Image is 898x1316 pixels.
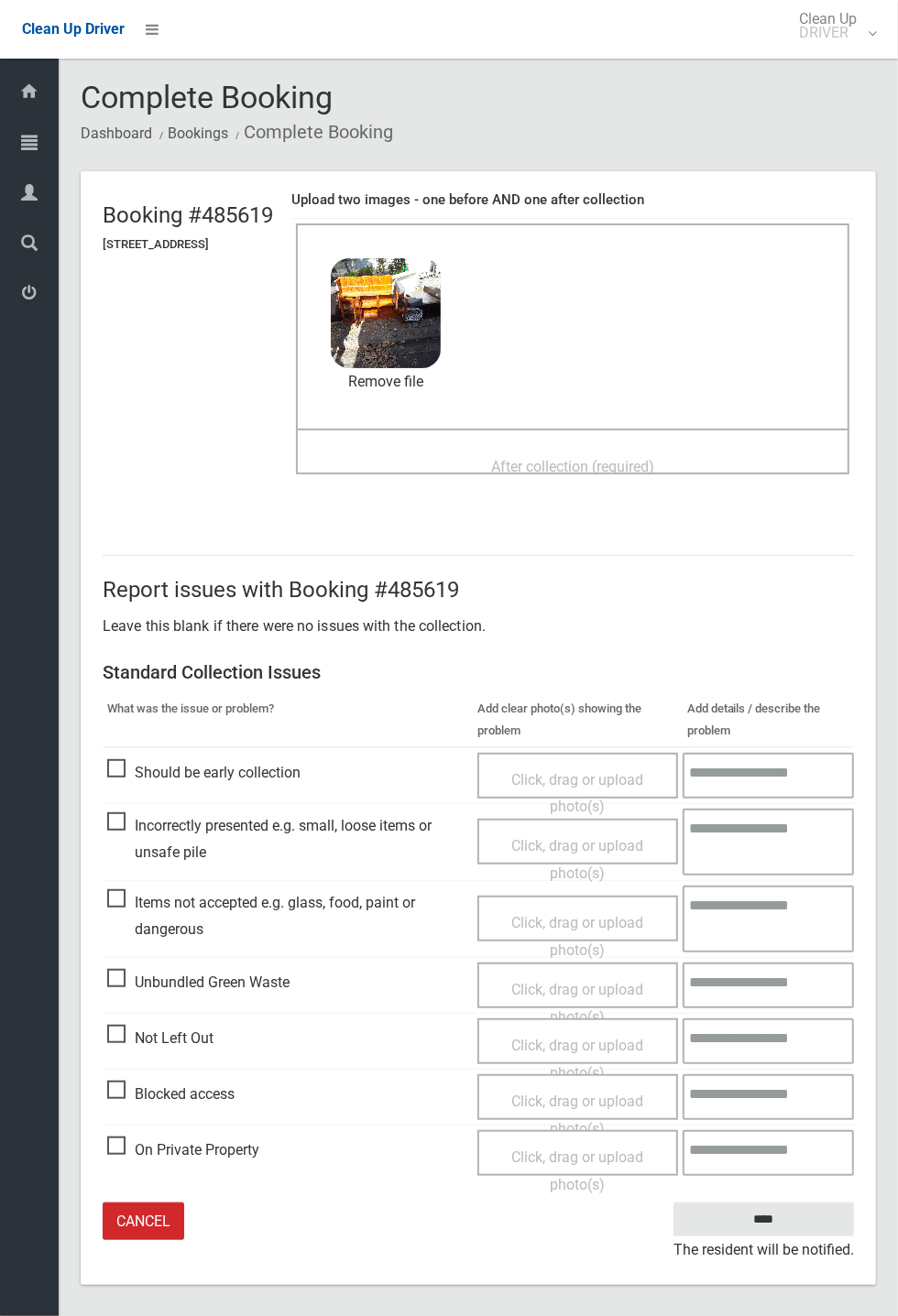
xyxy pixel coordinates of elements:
[511,914,643,959] span: Click, drag or upload photo(s)
[107,1081,235,1108] span: Blocked access
[103,693,473,747] th: What was the issue or problem?
[22,20,125,38] span: Clean Up Driver
[103,238,273,251] h5: [STREET_ADDRESS]
[511,1037,643,1082] span: Click, drag or upload photo(s)
[107,969,290,996] span: Unbundled Green Waste
[511,837,643,882] span: Click, drag or upload photo(s)
[103,203,273,227] h2: Booking #485619
[107,812,468,866] span: Incorrectly presented e.g. small, loose items or unsafe pile
[107,1025,214,1052] span: Not Left Out
[291,192,854,208] h4: Upload two images - one before AND one after collection
[103,613,854,640] p: Leave this blank if there were no issues with the collection.
[81,79,333,115] span: Complete Booking
[103,662,854,682] h3: Standard Collection Issues
[81,125,152,142] a: Dashboard
[168,125,228,142] a: Bookings
[799,26,857,39] small: DRIVER
[683,693,854,747] th: Add details / describe the problem
[107,759,301,787] span: Should be early collection
[107,889,468,943] span: Items not accepted e.g. glass, food, paint or dangerous
[22,16,125,43] a: Clean Up Driver
[331,368,441,396] a: Remove file
[790,12,875,39] span: Clean Up
[491,458,654,475] span: After collection (required)
[511,981,643,1026] span: Click, drag or upload photo(s)
[511,1093,643,1137] span: Click, drag or upload photo(s)
[673,1236,854,1264] small: The resident will be notified.
[107,1137,259,1164] span: On Private Property
[511,1148,643,1193] span: Click, drag or upload photo(s)
[103,1202,184,1240] a: Cancel
[103,578,854,602] h2: Report issues with Booking #485619
[511,771,643,816] span: Click, drag or upload photo(s)
[231,115,393,149] li: Complete Booking
[473,693,683,747] th: Add clear photo(s) showing the problem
